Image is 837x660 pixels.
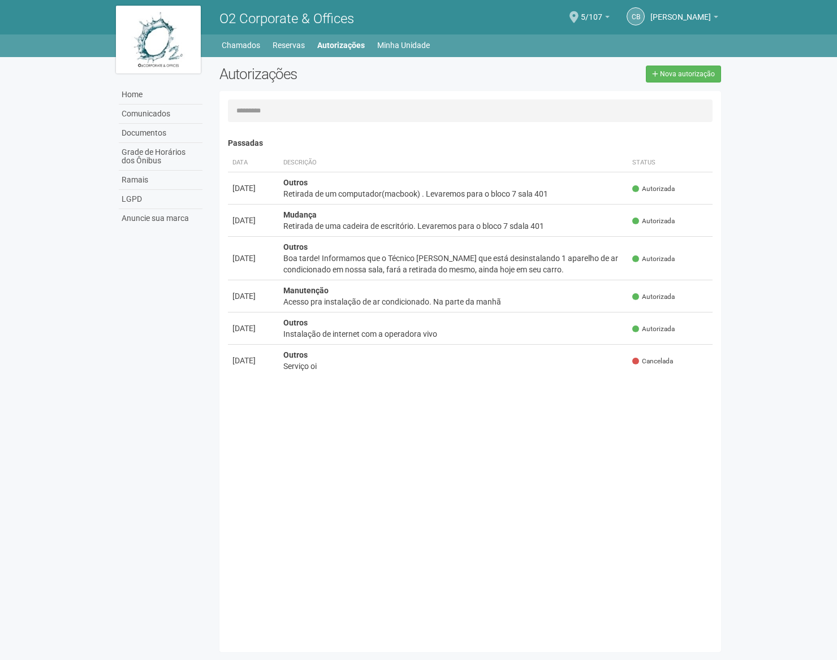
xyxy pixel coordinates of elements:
a: [PERSON_NAME] [650,14,718,23]
strong: Outros [283,350,308,359]
a: Reservas [273,37,305,53]
strong: Outros [283,318,308,327]
div: Boa tarde! Informamos que o Técnico [PERSON_NAME] que está desinstalando 1 aparelho de ar condici... [283,253,623,275]
th: Data [228,154,279,172]
a: LGPD [119,190,202,209]
div: Serviço oi [283,361,623,372]
strong: Outros [283,178,308,187]
div: Retirada de uma cadeira de escritório. Levaremos para o bloco 7 sdala 401 [283,220,623,232]
div: [DATE] [232,355,274,366]
h2: Autorizações [219,66,461,82]
div: [DATE] [232,253,274,264]
span: 5/107 [581,2,602,21]
span: Nova autorização [660,70,715,78]
a: Home [119,85,202,105]
a: Grade de Horários dos Ônibus [119,143,202,171]
strong: Outros [283,242,308,251]
div: [DATE] [232,183,274,194]
div: Acesso pra instalação de ar condicionado. Na parte da manhã [283,296,623,307]
h4: Passadas [228,139,713,147]
div: [DATE] [232,215,274,226]
span: Autorizada [632,324,675,334]
div: Instalação de internet com a operadora vivo [283,328,623,340]
span: Autorizada [632,254,675,264]
th: Descrição [279,154,628,172]
span: O2 Corporate & Offices [219,11,354,27]
a: Chamados [222,37,260,53]
span: Autorizada [632,184,675,194]
strong: Manutenção [283,286,329,295]
a: 5/107 [581,14,610,23]
img: logo.jpg [116,6,201,73]
a: Ramais [119,171,202,190]
a: Anuncie sua marca [119,209,202,228]
a: Nova autorização [646,66,721,82]
a: CB [627,7,645,25]
span: Cancelada [632,357,673,366]
th: Status [628,154,713,172]
a: Comunicados [119,105,202,124]
strong: Mudança [283,210,317,219]
a: Minha Unidade [377,37,430,53]
span: Carolina Barreto [650,2,711,21]
span: Autorizada [632,216,675,226]
div: Retirada de um computador(macbook) . Levaremos para o bloco 7 sala 401 [283,188,623,199]
span: Autorizada [632,292,675,302]
div: [DATE] [232,323,274,334]
div: [DATE] [232,290,274,302]
a: Documentos [119,124,202,143]
a: Autorizações [317,37,365,53]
